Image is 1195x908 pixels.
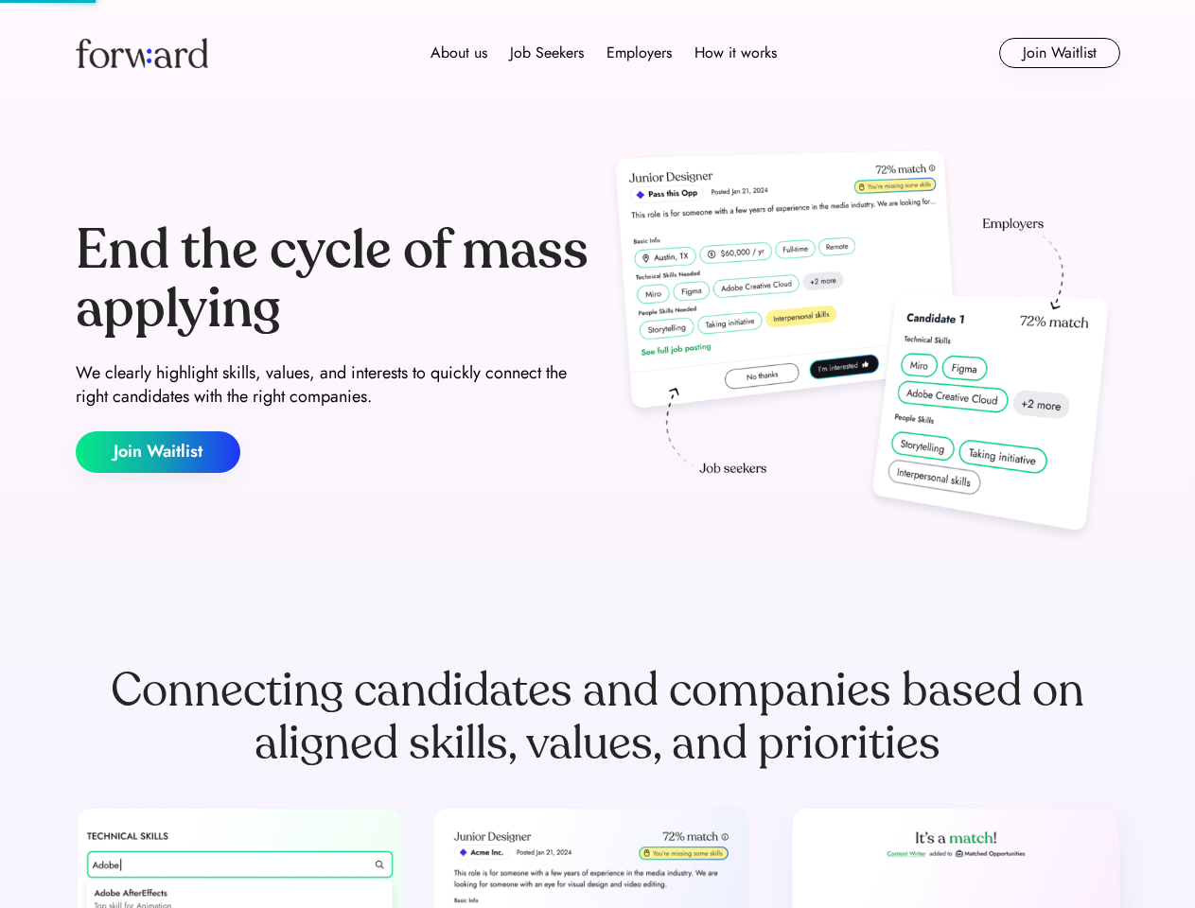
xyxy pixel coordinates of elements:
div: Connecting candidates and companies based on aligned skills, values, and priorities [76,664,1120,770]
div: About us [431,42,487,64]
img: Forward logo [76,38,208,68]
div: Employers [606,42,672,64]
div: Job Seekers [510,42,584,64]
button: Join Waitlist [999,38,1120,68]
div: We clearly highlight skills, values, and interests to quickly connect the right candidates with t... [76,361,590,409]
button: Join Waitlist [76,431,240,473]
img: hero-image.png [606,144,1120,550]
div: End the cycle of mass applying [76,221,590,338]
div: How it works [694,42,777,64]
